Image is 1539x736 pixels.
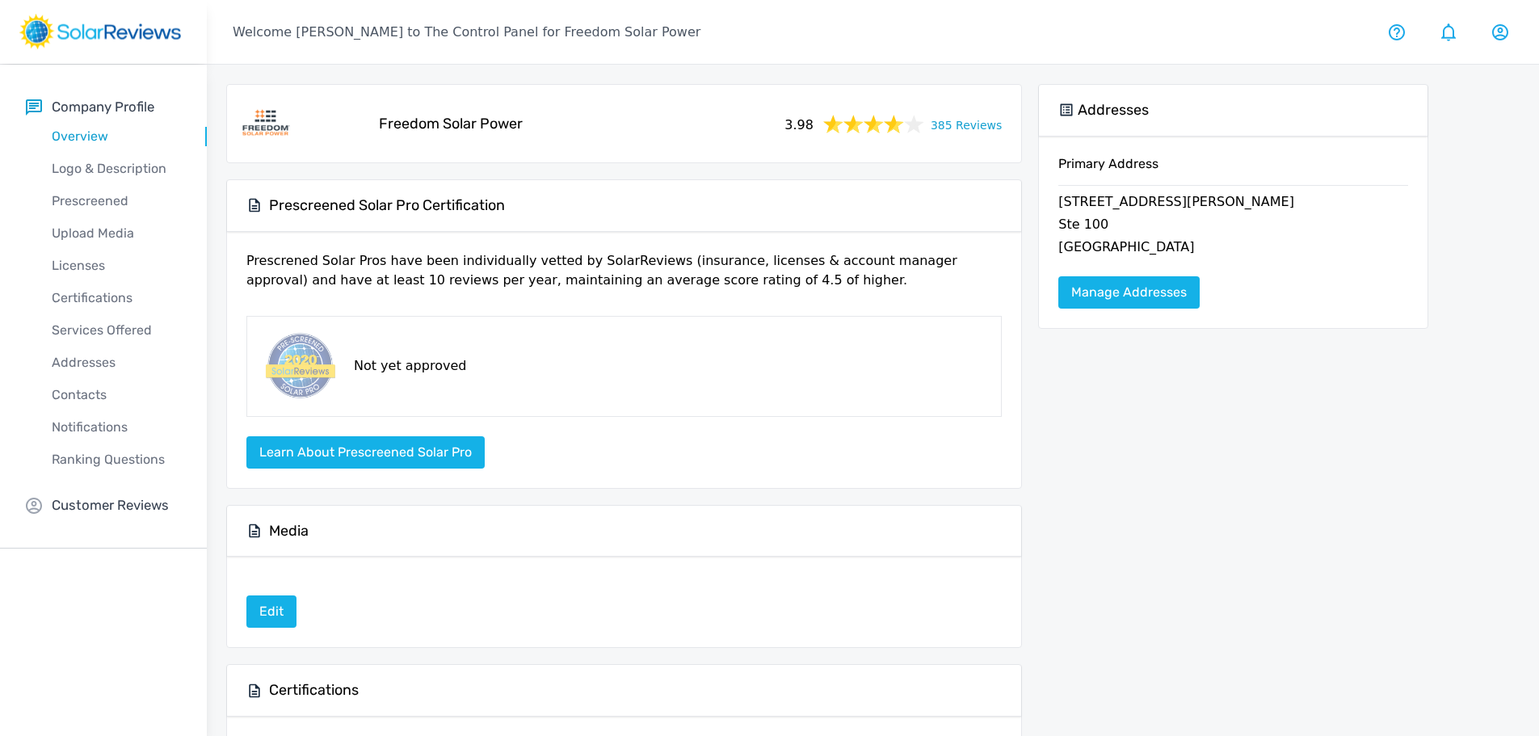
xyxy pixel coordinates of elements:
[379,115,523,133] h5: Freedom Solar Power
[26,185,207,217] a: Prescreened
[26,282,207,314] a: Certifications
[26,224,207,243] p: Upload Media
[26,385,207,405] p: Contacts
[52,97,154,117] p: Company Profile
[1058,156,1408,185] h6: Primary Address
[354,356,466,376] p: Not yet approved
[1058,192,1408,215] p: [STREET_ADDRESS][PERSON_NAME]
[269,196,505,215] h5: Prescreened Solar Pro Certification
[246,444,485,460] a: Learn about Prescreened Solar Pro
[26,379,207,411] a: Contacts
[26,353,207,372] p: Addresses
[26,127,207,146] p: Overview
[246,436,485,469] button: Learn about Prescreened Solar Pro
[246,604,296,619] a: Edit
[26,159,207,179] p: Logo & Description
[26,288,207,308] p: Certifications
[26,250,207,282] a: Licenses
[1078,101,1149,120] h5: Addresses
[26,418,207,437] p: Notifications
[26,450,207,469] p: Ranking Questions
[233,23,700,42] p: Welcome [PERSON_NAME] to The Control Panel for Freedom Solar Power
[52,495,169,515] p: Customer Reviews
[26,314,207,347] a: Services Offered
[26,256,207,275] p: Licenses
[26,217,207,250] a: Upload Media
[246,595,296,628] a: Edit
[1058,238,1408,260] p: [GEOGRAPHIC_DATA]
[26,120,207,153] a: Overview
[26,347,207,379] a: Addresses
[784,112,814,135] span: 3.98
[26,191,207,211] p: Prescreened
[26,153,207,185] a: Logo & Description
[26,444,207,476] a: Ranking Questions
[269,522,309,540] h5: Media
[269,681,359,700] h5: Certifications
[260,330,338,403] img: prescreened-badge.png
[1058,215,1408,238] p: Ste 100
[931,114,1002,134] a: 385 Reviews
[26,321,207,340] p: Services Offered
[26,411,207,444] a: Notifications
[246,251,1002,303] p: Prescrened Solar Pros have been individually vetted by SolarReviews (insurance, licenses & accoun...
[1058,276,1200,309] a: Manage Addresses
